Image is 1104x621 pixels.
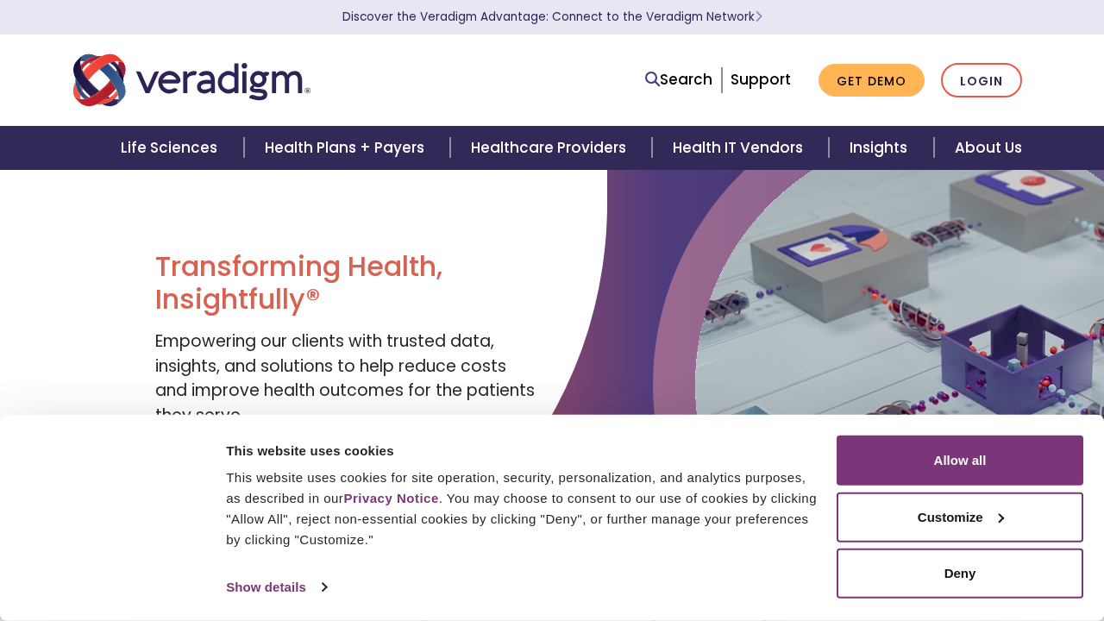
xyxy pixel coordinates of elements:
h1: Transforming Health, Insightfully® [155,250,539,317]
a: Healthcare Providers [450,126,652,170]
a: Search [645,68,712,91]
a: Show details [226,574,326,600]
button: Customize [837,492,1083,542]
a: Life Sciences [100,126,243,170]
a: Discover the Veradigm Advantage: Connect to the Veradigm NetworkLearn More [342,9,762,25]
a: Insights [829,126,933,170]
button: Allow all [837,436,1083,486]
div: This website uses cookies [226,440,817,461]
div: This website uses cookies for site operation, security, personalization, and analytics purposes, ... [226,467,817,550]
span: Empowering our clients with trusted data, insights, and solutions to help reduce costs and improv... [155,329,535,427]
span: Learn More [755,9,762,25]
a: Support [731,69,791,90]
a: Health IT Vendors [652,126,829,170]
a: Get Demo [819,64,925,97]
a: Health Plans + Payers [244,126,450,170]
img: Veradigm logo [73,52,310,109]
a: Privacy Notice [343,491,438,505]
a: About Us [934,126,1043,170]
button: Deny [837,549,1083,599]
a: Login [941,63,1022,98]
